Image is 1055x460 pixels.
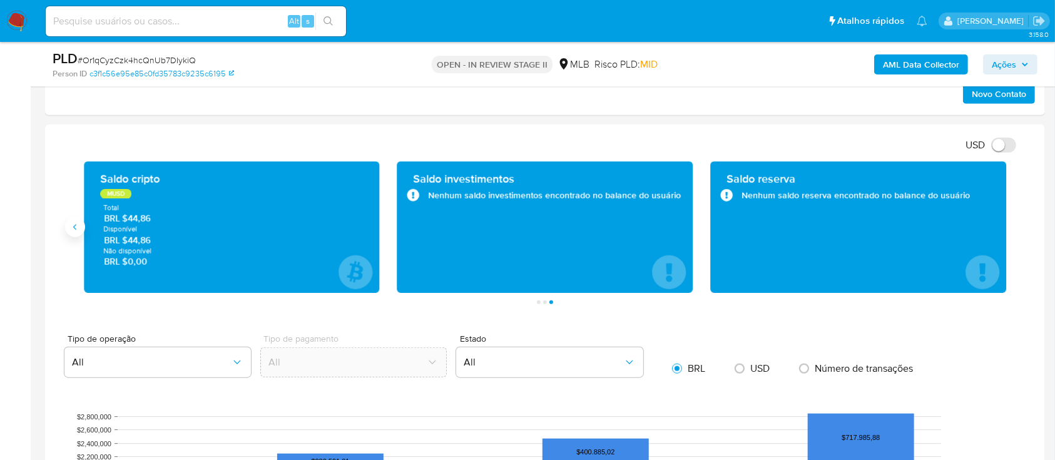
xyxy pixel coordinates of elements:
[78,54,196,66] span: # Or1qCyzCzk4hcQnUb7DIykiQ
[837,14,904,28] span: Atalhos rápidos
[1032,14,1046,28] a: Sair
[883,54,959,74] b: AML Data Collector
[53,68,87,79] b: Person ID
[1029,29,1049,39] span: 3.158.0
[957,15,1028,27] p: carlos.guerra@mercadopago.com.br
[972,85,1026,103] span: Novo Contato
[315,13,341,30] button: search-icon
[983,54,1037,74] button: Ações
[558,58,589,71] div: MLB
[874,54,968,74] button: AML Data Collector
[53,48,78,68] b: PLD
[289,15,299,27] span: Alt
[594,58,658,71] span: Risco PLD:
[432,56,553,73] p: OPEN - IN REVIEW STAGE II
[46,13,346,29] input: Pesquise usuários ou casos...
[640,57,658,71] span: MID
[917,16,927,26] a: Notificações
[89,68,234,79] a: c3f1c56e95e85c0fd35783c9235c6195
[306,15,310,27] span: s
[963,84,1035,104] button: Novo Contato
[992,54,1016,74] span: Ações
